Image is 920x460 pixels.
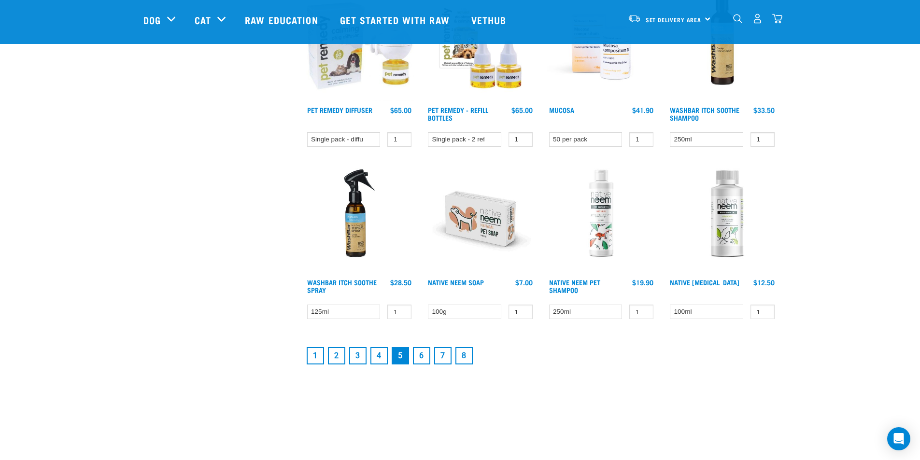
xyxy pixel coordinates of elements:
[413,347,430,364] a: Goto page 6
[305,164,414,274] img: Wash Bar Itch Soothe Topical Spray
[387,305,411,320] input: 1
[670,280,739,284] a: Native [MEDICAL_DATA]
[549,108,574,112] a: Mucosa
[753,106,775,114] div: $33.50
[428,108,488,119] a: Pet Remedy - Refill Bottles
[143,13,161,27] a: Dog
[753,279,775,286] div: $12.50
[515,279,533,286] div: $7.00
[750,305,775,320] input: 1
[392,347,409,364] a: Page 5
[549,280,600,292] a: Native Neem Pet Shampoo
[307,108,372,112] a: Pet Remedy Diffuser
[434,347,452,364] a: Goto page 7
[670,108,739,119] a: WashBar Itch Soothe Shampoo
[387,132,411,147] input: 1
[328,347,345,364] a: Goto page 2
[305,345,777,366] nav: pagination
[349,347,367,364] a: Goto page 3
[772,14,782,24] img: home-icon@2x.png
[887,427,910,450] div: Open Intercom Messenger
[632,106,653,114] div: $41.90
[455,347,473,364] a: Goto page 8
[330,0,462,39] a: Get started with Raw
[629,132,653,147] input: 1
[509,132,533,147] input: 1
[629,305,653,320] input: 1
[462,0,519,39] a: Vethub
[752,14,763,24] img: user.png
[667,164,777,274] img: Native Neem Oil 100mls
[390,279,411,286] div: $28.50
[307,280,377,292] a: WashBar Itch Soothe Spray
[235,0,330,39] a: Raw Education
[632,279,653,286] div: $19.90
[307,347,324,364] a: Goto page 1
[428,280,484,284] a: Native Neem Soap
[370,347,388,364] a: Goto page 4
[646,18,702,21] span: Set Delivery Area
[628,14,641,23] img: van-moving.png
[511,106,533,114] div: $65.00
[750,132,775,147] input: 1
[547,164,656,274] img: Native Neem Pet Shampoo
[390,106,411,114] div: $65.00
[195,13,211,27] a: Cat
[733,14,742,23] img: home-icon-1@2x.png
[425,164,535,274] img: Organic neem pet soap bar 100g green trading
[509,305,533,320] input: 1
